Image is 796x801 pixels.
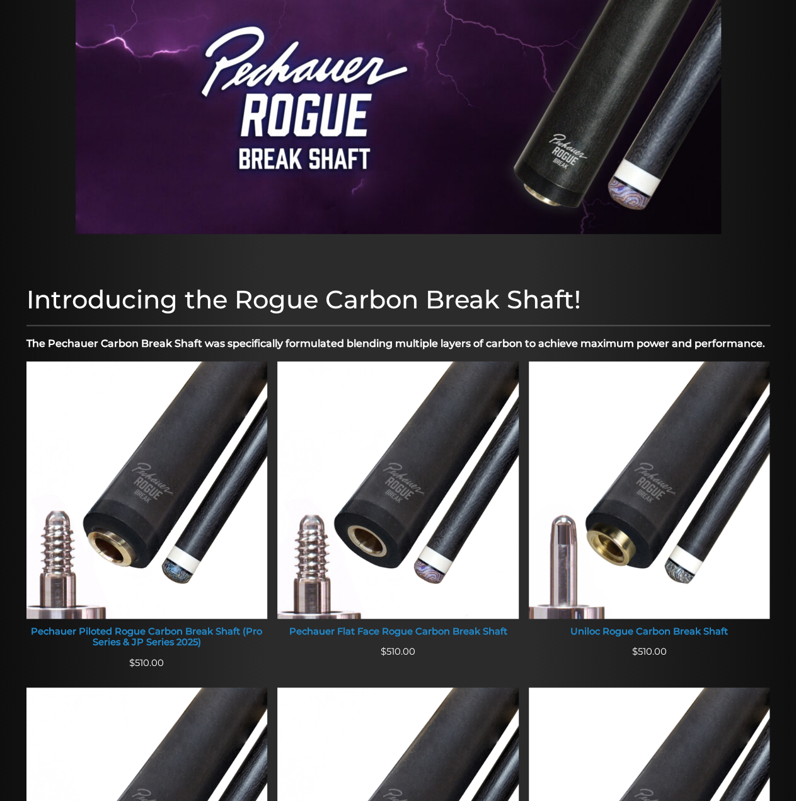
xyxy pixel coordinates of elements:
span: $ [381,646,386,657]
div: Pechauer Flat Face Rogue Carbon Break Shaft [277,626,519,638]
h1: Introducing the Rogue Carbon Break Shaft! [26,284,770,315]
img: Pechauer Flat Face Rogue Carbon Break Shaft [277,361,519,618]
div: Uniloc Rogue Carbon Break Shaft [529,626,770,638]
a: Pechauer Piloted Rogue Carbon Break Shaft (Pro Series & JP Series 2025) Pechauer Piloted Rogue Ca... [26,361,268,656]
span: 510.00 [381,646,415,657]
a: Pechauer Flat Face Rogue Carbon Break Shaft Pechauer Flat Face Rogue Carbon Break Shaft [277,361,519,645]
span: $ [632,646,638,657]
span: 510.00 [632,646,667,657]
span: $ [129,657,135,669]
span: 510.00 [129,657,164,669]
a: Uniloc Rogue Carbon Break Shaft Uniloc Rogue Carbon Break Shaft [529,361,770,645]
strong: The Pechauer Carbon Break Shaft was specifically formulated blending multiple layers of carbon to... [26,337,765,349]
img: Pechauer Piloted Rogue Carbon Break Shaft (Pro Series & JP Series 2025) [26,361,268,618]
img: Uniloc Rogue Carbon Break Shaft [529,361,770,618]
div: Pechauer Piloted Rogue Carbon Break Shaft (Pro Series & JP Series 2025) [26,626,268,648]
